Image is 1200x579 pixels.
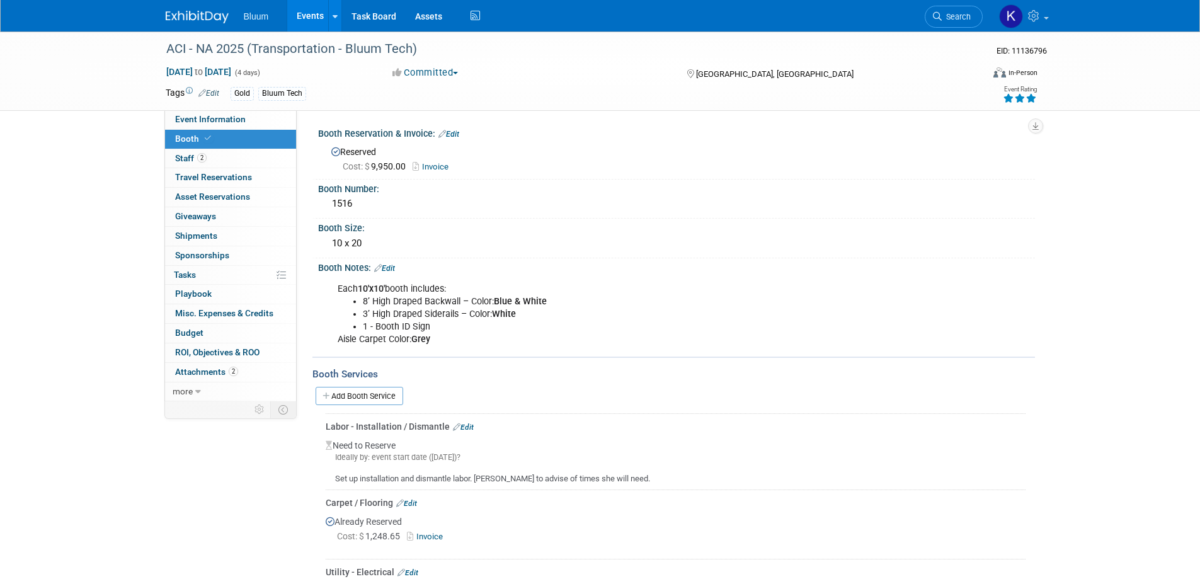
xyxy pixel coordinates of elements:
[193,67,205,77] span: to
[326,433,1026,485] div: Need to Reserve
[925,6,983,28] a: Search
[696,69,854,79] span: [GEOGRAPHIC_DATA], [GEOGRAPHIC_DATA]
[175,114,246,124] span: Event Information
[165,149,296,168] a: Staff2
[231,87,254,100] div: Gold
[162,38,964,60] div: ACI - NA 2025 (Transportation - Bluum Tech)
[270,401,296,418] td: Toggle Event Tabs
[326,566,1026,578] div: Utility - Electrical
[173,386,193,396] span: more
[318,219,1035,234] div: Booth Size:
[175,289,212,299] span: Playbook
[407,532,448,541] a: Invoice
[328,234,1026,253] div: 10 x 20
[492,309,516,319] b: White
[175,347,260,357] span: ROI, Objectives & ROO
[337,531,405,541] span: 1,248.65
[175,231,217,241] span: Shipments
[175,211,216,221] span: Giveaways
[453,423,474,432] a: Edit
[326,452,1026,463] div: Ideally by: event start date ([DATE])?
[229,367,238,376] span: 2
[388,66,463,79] button: Committed
[318,258,1035,275] div: Booth Notes:
[166,11,229,23] img: ExhibitDay
[165,246,296,265] a: Sponsorships
[175,250,229,260] span: Sponsorships
[363,295,889,308] li: 8’ High Draped Backwall – Color:
[258,87,306,100] div: Bluum Tech
[411,334,430,345] b: Grey
[165,207,296,226] a: Giveaways
[328,194,1026,214] div: 1516
[166,86,219,101] td: Tags
[197,153,207,163] span: 2
[312,367,1035,381] div: Booth Services
[413,162,455,171] a: Invoice
[165,168,296,187] a: Travel Reservations
[175,172,252,182] span: Travel Reservations
[326,463,1026,485] div: Set up installation and dismantle labor. [PERSON_NAME] to advise of times she will need.
[328,142,1026,173] div: Reserved
[165,363,296,382] a: Attachments2
[165,227,296,246] a: Shipments
[318,180,1035,195] div: Booth Number:
[358,284,385,294] b: 10'x10'
[316,387,403,405] a: Add Booth Service
[174,270,196,280] span: Tasks
[175,192,250,202] span: Asset Reservations
[999,4,1023,28] img: Kellie Noller
[997,46,1047,55] span: Event ID: 11136796
[198,89,219,98] a: Edit
[363,321,889,333] li: 1 - Booth ID Sign
[374,264,395,273] a: Edit
[165,382,296,401] a: more
[326,509,1026,554] div: Already Reserved
[329,277,896,352] div: Each booth includes: Aisle Carpet Color:
[993,67,1006,77] img: Format-Inperson.png
[175,134,214,144] span: Booth
[337,531,365,541] span: Cost: $
[942,12,971,21] span: Search
[175,153,207,163] span: Staff
[494,296,547,307] b: Blue & White
[244,11,269,21] span: Bluum
[175,308,273,318] span: Misc. Expenses & Credits
[234,69,260,77] span: (4 days)
[165,188,296,207] a: Asset Reservations
[165,324,296,343] a: Budget
[1008,68,1037,77] div: In-Person
[165,304,296,323] a: Misc. Expenses & Credits
[343,161,371,171] span: Cost: $
[363,308,889,321] li: 3’ High Draped Siderails – Color:
[165,110,296,129] a: Event Information
[397,568,418,577] a: Edit
[1003,86,1037,93] div: Event Rating
[396,499,417,508] a: Edit
[166,66,232,77] span: [DATE] [DATE]
[326,420,1026,433] div: Labor - Installation / Dismantle
[249,401,271,418] td: Personalize Event Tab Strip
[165,266,296,285] a: Tasks
[318,124,1035,140] div: Booth Reservation & Invoice:
[175,328,203,338] span: Budget
[175,367,238,377] span: Attachments
[165,343,296,362] a: ROI, Objectives & ROO
[343,161,411,171] span: 9,950.00
[438,130,459,139] a: Edit
[165,130,296,149] a: Booth
[165,285,296,304] a: Playbook
[908,66,1038,84] div: Event Format
[205,135,211,142] i: Booth reservation complete
[326,496,1026,509] div: Carpet / Flooring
